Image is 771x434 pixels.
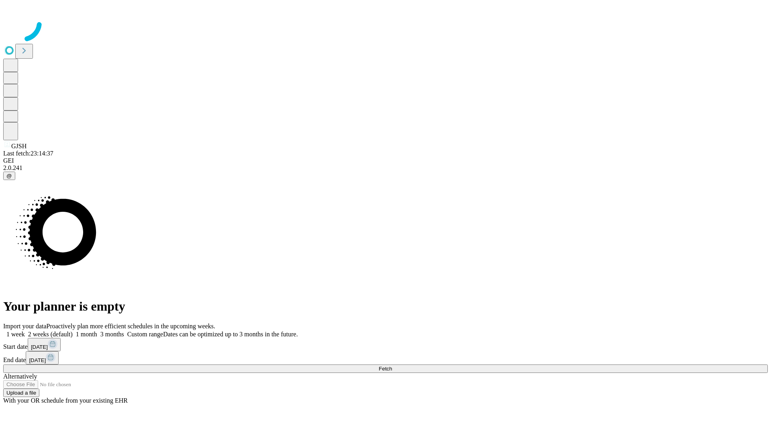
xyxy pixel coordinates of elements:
[6,173,12,179] span: @
[127,331,163,338] span: Custom range
[3,157,768,164] div: GEI
[3,364,768,373] button: Fetch
[29,357,46,363] span: [DATE]
[3,150,53,157] span: Last fetch: 23:14:37
[3,299,768,314] h1: Your planner is empty
[3,172,15,180] button: @
[3,373,37,380] span: Alternatively
[3,351,768,364] div: End date
[3,323,47,330] span: Import your data
[31,344,48,350] span: [DATE]
[47,323,215,330] span: Proactively plan more efficient schedules in the upcoming weeks.
[11,143,27,149] span: GJSH
[163,331,298,338] span: Dates can be optimized up to 3 months in the future.
[6,331,25,338] span: 1 week
[26,351,59,364] button: [DATE]
[100,331,124,338] span: 3 months
[379,366,392,372] span: Fetch
[3,397,128,404] span: With your OR schedule from your existing EHR
[3,389,39,397] button: Upload a file
[3,338,768,351] div: Start date
[28,338,61,351] button: [DATE]
[3,164,768,172] div: 2.0.241
[28,331,73,338] span: 2 weeks (default)
[76,331,97,338] span: 1 month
